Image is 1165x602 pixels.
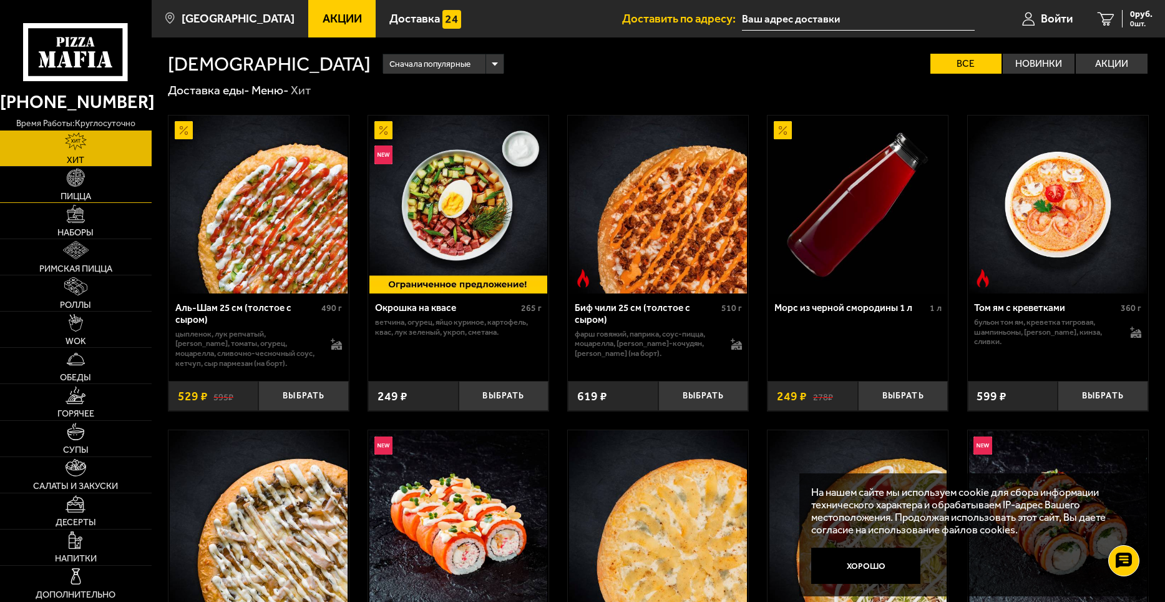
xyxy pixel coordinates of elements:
a: АкционныйНовинкаОкрошка на квасе [368,116,548,294]
h1: [DEMOGRAPHIC_DATA] [168,54,371,74]
a: Острое блюдоТом ям с креветками [968,116,1148,294]
span: 619 ₽ [577,390,607,402]
img: Акционный [175,121,193,139]
img: Новинка [374,437,392,455]
span: 1 л [930,303,942,313]
img: Окрошка на квасе [369,116,547,294]
span: Войти [1041,13,1073,25]
span: 0 шт. [1130,20,1153,27]
img: Острое блюдо [574,269,592,287]
span: Римская пицца [39,264,112,273]
p: ветчина, огурец, яйцо куриное, картофель, квас, лук зеленый, укроп, сметана. [375,317,542,337]
a: Доставка еды- [168,83,250,97]
span: WOK [66,337,86,345]
a: Меню- [251,83,289,97]
button: Выбрать [1058,381,1148,411]
div: Хит [291,82,311,98]
span: Обеды [60,373,91,382]
span: Десерты [56,518,96,526]
span: Пицца [61,192,91,200]
button: Хорошо [811,548,920,584]
s: 278 ₽ [813,390,833,402]
p: фарш говяжий, паприка, соус-пицца, моцарелла, [PERSON_NAME]-кочудян, [PERSON_NAME] (на борт). [575,329,718,358]
span: Роллы [60,300,91,309]
span: 249 ₽ [378,390,407,402]
p: На нашем сайте мы используем cookie для сбора информации технического характера и обрабатываем IP... [811,486,1129,536]
span: 249 ₽ [777,390,807,402]
img: Морс из черной смородины 1 л [769,116,947,294]
span: Доставка [389,13,440,25]
p: бульон том ям, креветка тигровая, шампиньоны, [PERSON_NAME], кинза, сливки. [974,317,1118,347]
span: Наборы [57,228,94,237]
s: 595 ₽ [213,390,233,402]
span: 510 г [721,303,742,313]
div: Биф чили 25 см (толстое с сыром) [575,302,718,325]
label: Новинки [1003,54,1075,74]
img: Акционный [774,121,792,139]
div: Окрошка на квасе [375,302,519,314]
p: цыпленок, лук репчатый, [PERSON_NAME], томаты, огурец, моцарелла, сливочно-чесночный соус, кетчуп... [175,329,319,368]
button: Выбрать [459,381,549,411]
div: Том ям с креветками [974,302,1118,314]
span: Напитки [55,554,97,563]
button: Выбрать [258,381,349,411]
span: Доставить по адресу: [622,13,742,25]
span: Салаты и закуски [33,481,118,490]
span: Дополнительно [36,590,115,599]
img: Новинка [973,437,992,455]
label: Все [930,54,1002,74]
img: 15daf4d41897b9f0e9f617042186c801.svg [442,10,461,28]
span: Акции [323,13,362,25]
span: Горячее [57,409,94,418]
span: Хит [67,155,84,164]
span: Сначала популярные [389,52,470,76]
span: 599 ₽ [977,390,1007,402]
div: Морс из черной смородины 1 л [774,302,927,314]
a: АкционныйМорс из черной смородины 1 л [768,116,948,294]
input: Ваш адрес доставки [742,7,975,31]
img: Новинка [374,146,392,164]
span: 490 г [321,303,342,313]
div: Аль-Шам 25 см (толстое с сыром) [175,302,319,325]
a: Острое блюдоБиф чили 25 см (толстое с сыром) [568,116,748,294]
a: АкционныйАль-Шам 25 см (толстое с сыром) [168,116,349,294]
img: Острое блюдо [973,269,992,287]
span: Супы [63,445,89,454]
span: 529 ₽ [178,390,208,402]
img: Аль-Шам 25 см (толстое с сыром) [170,116,348,294]
img: Биф чили 25 см (толстое с сыром) [569,116,747,294]
span: 360 г [1121,303,1141,313]
button: Выбрать [858,381,948,411]
label: Акции [1076,54,1148,74]
img: Акционный [374,121,392,139]
img: Том ям с креветками [969,116,1147,294]
button: Выбрать [658,381,749,411]
span: 0 руб. [1130,10,1153,19]
span: 265 г [521,303,542,313]
span: [GEOGRAPHIC_DATA] [182,13,295,25]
